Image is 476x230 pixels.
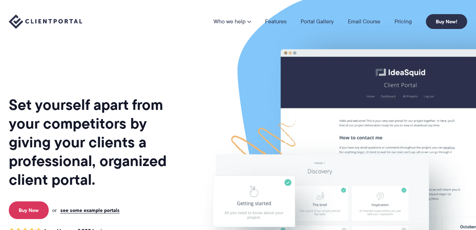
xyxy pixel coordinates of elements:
a: see some example portals [60,207,120,213]
a: Buy Now! [426,14,467,29]
a: Who we help [213,19,251,24]
h1: Set yourself apart from your competitors by giving your clients a professional, organized client ... [9,95,192,189]
a: Features [265,19,287,24]
span: or [52,207,57,213]
a: Pricing [394,19,412,24]
a: Buy Now [9,201,49,219]
a: Email Course [348,19,380,24]
a: Portal Gallery [301,19,334,24]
